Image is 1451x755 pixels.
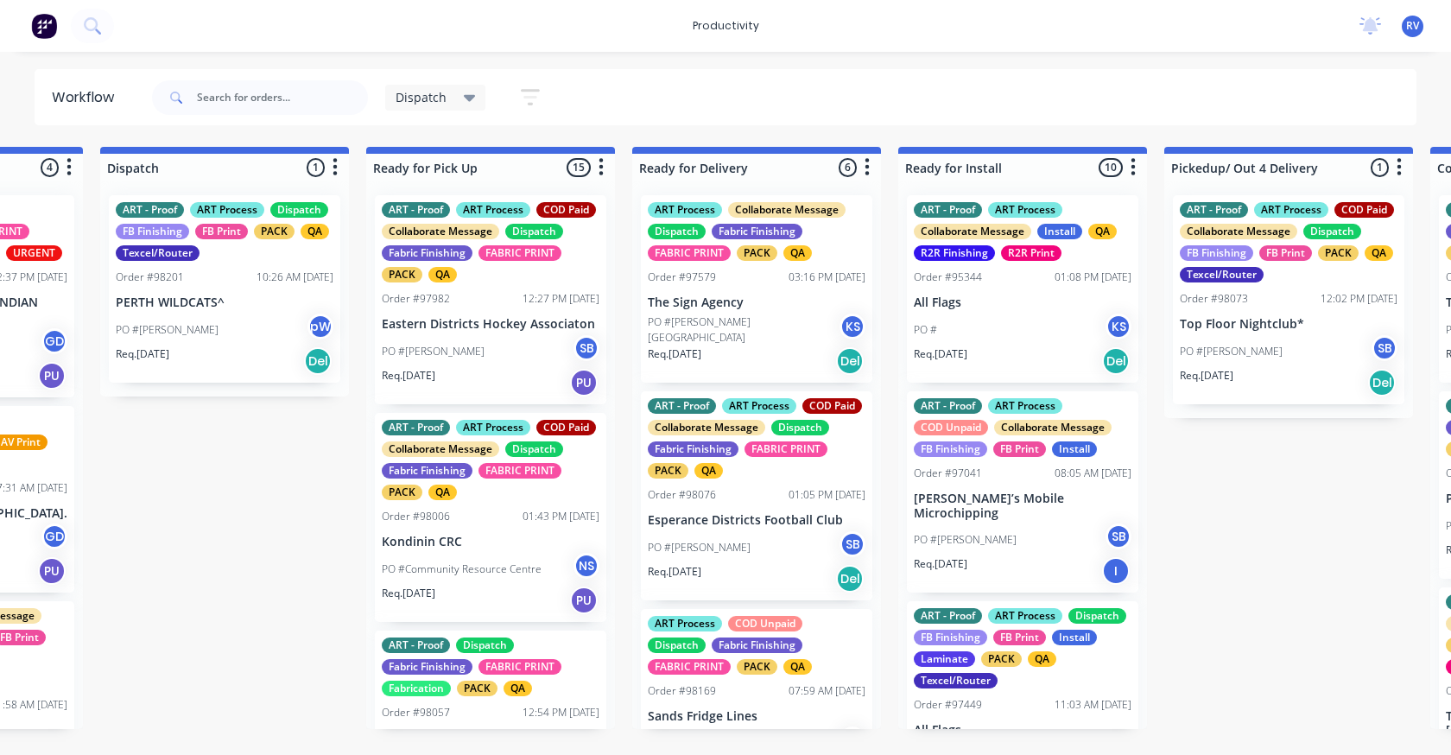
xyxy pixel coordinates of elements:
[1052,630,1097,645] div: Install
[648,564,701,580] p: Req. [DATE]
[382,561,542,577] p: PO #Community Resource Centre
[836,565,864,593] div: Del
[31,13,57,39] img: Factory
[505,224,563,239] div: Dispatch
[190,202,264,218] div: ART Process
[456,420,530,435] div: ART Process
[1102,347,1130,375] div: Del
[684,13,768,39] div: productivity
[648,513,865,528] p: Esperance Districts Football Club
[109,195,340,383] div: ART - ProofART ProcessDispatchFB FinishingFB PrintPACKQATexcel/RouterOrder #9820110:26 AM [DATE]P...
[573,553,599,579] div: NS
[570,587,598,614] div: PU
[648,270,716,285] div: Order #97579
[840,314,865,339] div: KS
[116,346,169,362] p: Req. [DATE]
[722,398,796,414] div: ART Process
[994,420,1112,435] div: Collaborate Message
[648,295,865,310] p: The Sign Agency
[304,347,332,375] div: Del
[648,346,701,362] p: Req. [DATE]
[914,441,987,457] div: FB Finishing
[1106,314,1131,339] div: KS
[478,463,561,479] div: FABRIC PRINT
[789,487,865,503] div: 01:05 PM [DATE]
[914,492,1131,521] p: [PERSON_NAME]’s Mobile Microchipping
[840,726,865,752] div: SB
[254,224,295,239] div: PACK
[116,295,333,310] p: PERTH WILDCATS^
[41,523,67,549] div: GD
[993,630,1046,645] div: FB Print
[382,224,499,239] div: Collaborate Message
[914,466,982,481] div: Order #97041
[523,705,599,720] div: 12:54 PM [DATE]
[523,509,599,524] div: 01:43 PM [DATE]
[648,616,722,631] div: ART Process
[648,487,716,503] div: Order #98076
[914,420,988,435] div: COD Unpaid
[1180,317,1397,332] p: Top Floor Nightclub*
[270,202,328,218] div: Dispatch
[536,420,596,435] div: COD Paid
[728,202,846,218] div: Collaborate Message
[382,344,485,359] p: PO #[PERSON_NAME]
[1088,224,1117,239] div: QA
[648,245,731,261] div: FABRIC PRINT
[648,398,716,414] div: ART - Proof
[648,224,706,239] div: Dispatch
[1037,224,1082,239] div: Install
[382,420,450,435] div: ART - Proof
[504,681,532,696] div: QA
[648,638,706,653] div: Dispatch
[728,616,802,631] div: COD Unpaid
[914,346,967,362] p: Req. [DATE]
[382,368,435,384] p: Req. [DATE]
[382,441,499,457] div: Collaborate Message
[914,202,982,218] div: ART - Proof
[116,270,184,285] div: Order #98201
[981,651,1022,667] div: PACK
[573,335,599,361] div: SB
[478,659,561,675] div: FABRIC PRINT
[907,391,1138,593] div: ART - ProofART ProcessCOD UnpaidCollaborate MessageFB FinishingFB PrintInstallOrder #9704108:05 A...
[375,413,606,622] div: ART - ProofART ProcessCOD PaidCollaborate MessageDispatchFabric FinishingFABRIC PRINTPACKQAOrder ...
[840,531,865,557] div: SB
[988,608,1062,624] div: ART Process
[382,638,450,653] div: ART - Proof
[382,485,422,500] div: PACK
[783,659,812,675] div: QA
[1055,466,1131,481] div: 08:05 AM [DATE]
[914,398,982,414] div: ART - Proof
[301,224,329,239] div: QA
[712,638,802,653] div: Fabric Finishing
[116,202,184,218] div: ART - Proof
[382,659,472,675] div: Fabric Finishing
[737,659,777,675] div: PACK
[737,245,777,261] div: PACK
[382,463,472,479] div: Fabric Finishing
[1180,202,1248,218] div: ART - Proof
[1365,245,1393,261] div: QA
[382,705,450,720] div: Order #98057
[1303,224,1361,239] div: Dispatch
[1106,523,1131,549] div: SB
[648,683,716,699] div: Order #98169
[38,557,66,585] div: PU
[648,202,722,218] div: ART Process
[1068,608,1126,624] div: Dispatch
[457,681,497,696] div: PACK
[478,245,561,261] div: FABRIC PRINT
[988,202,1062,218] div: ART Process
[648,709,865,724] p: Sands Fridge Lines
[382,509,450,524] div: Order #98006
[375,195,606,404] div: ART - ProofART ProcessCOD PaidCollaborate MessageDispatchFabric FinishingFABRIC PRINTPACKQAOrder ...
[648,441,738,457] div: Fabric Finishing
[396,88,447,106] span: Dispatch
[914,270,982,285] div: Order #95344
[1055,270,1131,285] div: 01:08 PM [DATE]
[914,651,975,667] div: Laminate
[1372,335,1397,361] div: SB
[993,441,1046,457] div: FB Print
[382,681,451,696] div: Fabrication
